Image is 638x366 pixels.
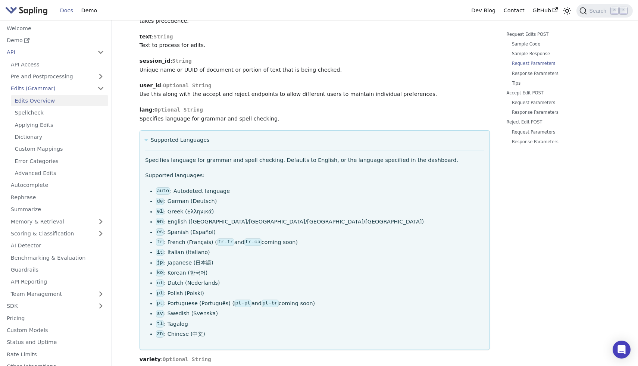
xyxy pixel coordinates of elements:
[156,269,164,276] code: ko
[140,355,490,364] p: :
[11,119,108,130] a: Applying Edits
[7,288,108,299] a: Team Management
[156,228,484,237] li: : Spanish (Español)
[217,238,234,246] code: fr-fr
[145,136,484,145] summary: Supported Languages
[234,300,251,307] code: pt-pt
[11,107,108,118] a: Spellcheck
[145,171,484,180] p: Supported languages:
[156,320,484,329] li: : Tagalog
[140,106,490,123] p: : Specifies language for grammar and spell checking.
[3,313,108,323] a: Pricing
[611,7,618,14] kbd: ⌘
[7,265,108,275] a: Guardrails
[3,349,108,360] a: Rate Limits
[7,192,108,203] a: Rephrase
[512,80,605,87] a: Tips
[156,300,164,307] code: pt
[500,5,529,16] a: Contact
[156,248,484,257] li: : Italian (Italiano)
[156,249,164,256] code: it
[156,330,484,339] li: : Chinese (中文)
[156,279,484,288] li: : Dutch (Nederlands)
[5,5,50,16] a: Sapling.ai
[156,320,164,328] code: tl
[11,95,108,106] a: Edits Overview
[576,4,632,18] button: Search (Command+K)
[512,60,605,67] a: Request Parameters
[156,259,484,268] li: : Japanese (日本語)
[467,5,499,16] a: Dev Blog
[7,204,108,215] a: Summarize
[156,269,484,278] li: : Korean (한국어)
[613,341,631,359] div: Open Intercom Messenger
[156,207,484,216] li: : Greek (Ελληνικά)
[3,301,93,312] a: SDK
[156,259,164,266] code: jp
[512,109,605,116] a: Response Parameters
[140,81,490,99] p: : Use this along with the accept and reject endpoints to allow different users to maintain indivi...
[507,90,608,97] a: Accept Edit POST
[3,337,108,348] a: Status and Uptime
[156,279,164,287] code: nl
[156,187,484,196] li: : Autodetect language
[512,129,605,136] a: Request Parameters
[3,325,108,336] a: Custom Models
[145,156,484,165] p: Specifies language for grammar and spell checking. Defaults to English, or the language specified...
[156,299,484,308] li: : Portuguese (Português) ( and coming soon)
[156,218,164,225] code: en
[156,310,164,317] code: sv
[140,34,152,40] strong: text
[620,7,627,14] kbd: K
[156,187,170,195] code: auto
[262,300,279,307] code: pt-br
[3,35,108,46] a: Demo
[56,5,77,16] a: Docs
[3,23,108,34] a: Welcome
[587,8,611,14] span: Search
[140,107,153,113] strong: lang
[77,5,101,16] a: Demo
[5,5,48,16] img: Sapling.ai
[11,132,108,143] a: Dictionary
[7,252,108,263] a: Benchmarking & Evaluation
[562,5,573,16] button: Switch between dark and light mode (currently light mode)
[172,58,192,64] span: String
[3,47,93,58] a: API
[140,32,490,50] p: : Text to process for edits.
[93,301,108,312] button: Expand sidebar category 'SDK'
[7,59,108,70] a: API Access
[512,138,605,146] a: Response Parameters
[163,82,212,88] span: Optional String
[11,156,108,166] a: Error Categories
[156,238,164,246] code: fr
[7,216,108,227] a: Memory & Retrieval
[512,70,605,77] a: Response Parameters
[156,330,164,338] code: zh
[7,83,108,94] a: Edits (Grammar)
[153,34,173,40] span: String
[163,356,211,362] span: Optional String
[140,356,161,362] strong: variety
[156,238,484,247] li: : French (Français) ( and coming soon)
[507,31,608,38] a: Request Edits POST
[512,41,605,48] a: Sample Code
[7,276,108,287] a: API Reporting
[156,197,484,206] li: : German (Deutsch)
[7,71,108,82] a: Pre and Postprocessing
[156,290,164,297] code: pl
[93,47,108,58] button: Collapse sidebar category 'API'
[156,228,164,236] code: es
[140,57,490,75] p: : Unique name or UUID of document or portion of text that is being checked.
[154,107,203,113] span: Optional String
[507,119,608,126] a: Reject Edit POST
[512,50,605,57] a: Sample Response
[140,82,161,88] strong: user_id
[156,289,484,298] li: : Polish (Polski)
[156,198,164,205] code: de
[156,309,484,318] li: : Swedish (Svenska)
[156,208,164,215] code: el
[156,218,484,226] li: : English ([GEOGRAPHIC_DATA]/[GEOGRAPHIC_DATA]/[GEOGRAPHIC_DATA]/[GEOGRAPHIC_DATA])
[7,180,108,191] a: Autocomplete
[528,5,562,16] a: GitHub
